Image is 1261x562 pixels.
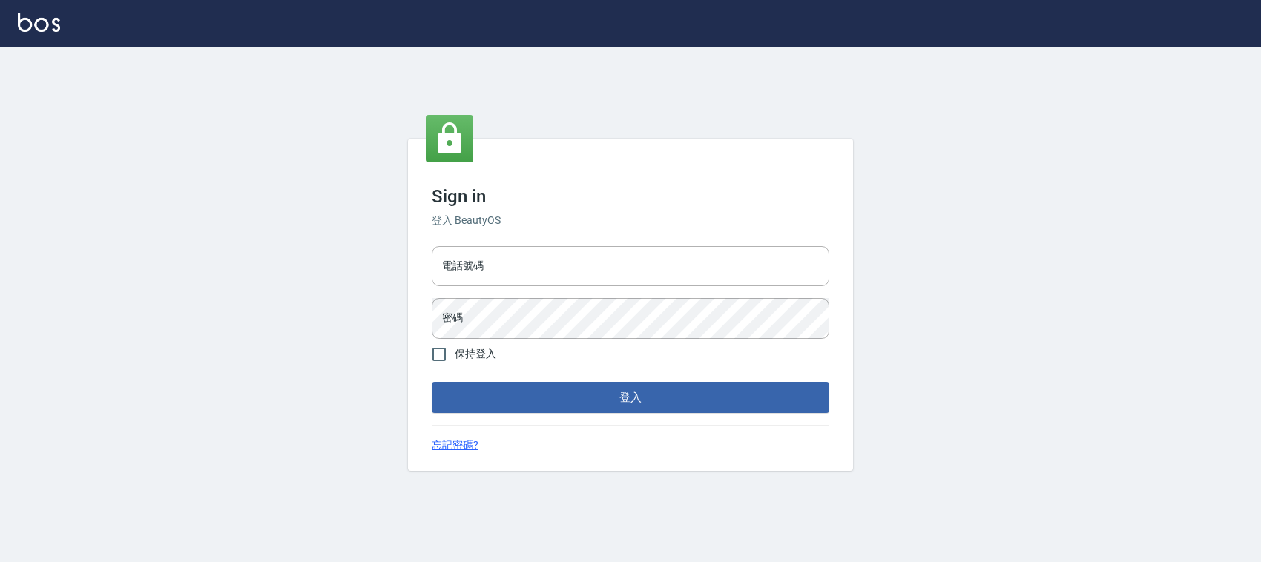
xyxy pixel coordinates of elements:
button: 登入 [432,382,829,413]
img: Logo [18,13,60,32]
span: 保持登入 [455,346,496,362]
a: 忘記密碼? [432,437,478,453]
h6: 登入 BeautyOS [432,213,829,228]
h3: Sign in [432,186,829,207]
